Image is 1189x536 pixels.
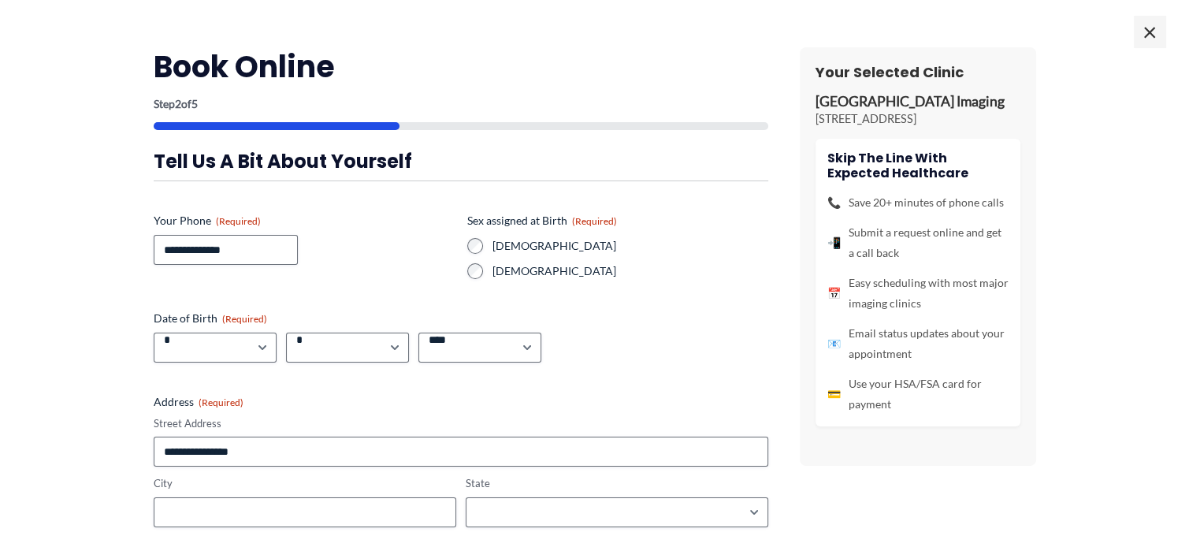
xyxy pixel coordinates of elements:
span: 2 [175,97,181,110]
span: (Required) [222,313,267,325]
li: Easy scheduling with most major imaging clinics [827,273,1009,314]
span: 💳 [827,384,841,404]
label: [DEMOGRAPHIC_DATA] [492,238,768,254]
span: 5 [191,97,198,110]
span: 📧 [827,333,841,354]
p: Step of [154,99,768,110]
legend: Sex assigned at Birth [467,213,617,229]
li: Submit a request online and get a call back [827,222,1009,263]
legend: Address [154,394,243,410]
h3: Your Selected Clinic [816,63,1020,81]
label: [DEMOGRAPHIC_DATA] [492,263,768,279]
li: Save 20+ minutes of phone calls [827,192,1009,213]
legend: Date of Birth [154,311,267,326]
label: Street Address [154,416,768,431]
span: (Required) [199,396,243,408]
span: 📅 [827,283,841,303]
label: State [466,476,768,491]
li: Email status updates about your appointment [827,323,1009,364]
h3: Tell us a bit about yourself [154,149,768,173]
span: (Required) [216,215,261,227]
span: 📞 [827,192,841,213]
h4: Skip the line with Expected Healthcare [827,151,1009,181]
span: 📲 [827,233,841,253]
li: Use your HSA/FSA card for payment [827,374,1009,415]
label: Your Phone [154,213,455,229]
span: × [1134,16,1165,47]
p: [STREET_ADDRESS] [816,111,1020,127]
span: (Required) [572,215,617,227]
h2: Book Online [154,47,768,86]
p: [GEOGRAPHIC_DATA] Imaging [816,93,1020,111]
label: City [154,476,456,491]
